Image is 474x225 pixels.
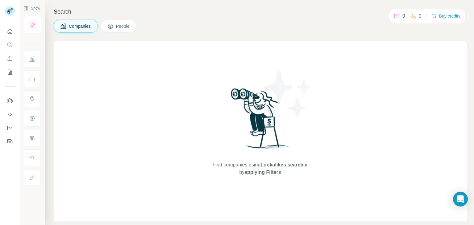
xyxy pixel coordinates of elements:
button: Feedback [5,136,15,147]
button: Dashboard [5,122,15,133]
span: Find companies using or by [211,161,310,176]
span: Companies [69,23,91,29]
img: Surfe Illustration - Stars [260,66,316,121]
span: Lookalikes search [260,162,303,167]
span: People [116,23,130,29]
button: Enrich CSV [5,53,15,64]
p: 0 [419,12,422,20]
button: Quick start [5,26,15,37]
button: Show [19,4,44,13]
p: 0 [402,12,405,20]
button: Use Surfe API [5,109,15,120]
button: Search [5,39,15,51]
button: Buy credits [432,12,460,20]
button: Use Surfe on LinkedIn [5,95,15,106]
span: applying Filters [244,170,281,175]
img: Surfe Illustration - Woman searching with binoculars [228,87,292,155]
h4: Search [54,7,467,16]
button: My lists [5,67,15,78]
div: Open Intercom Messenger [453,192,468,207]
